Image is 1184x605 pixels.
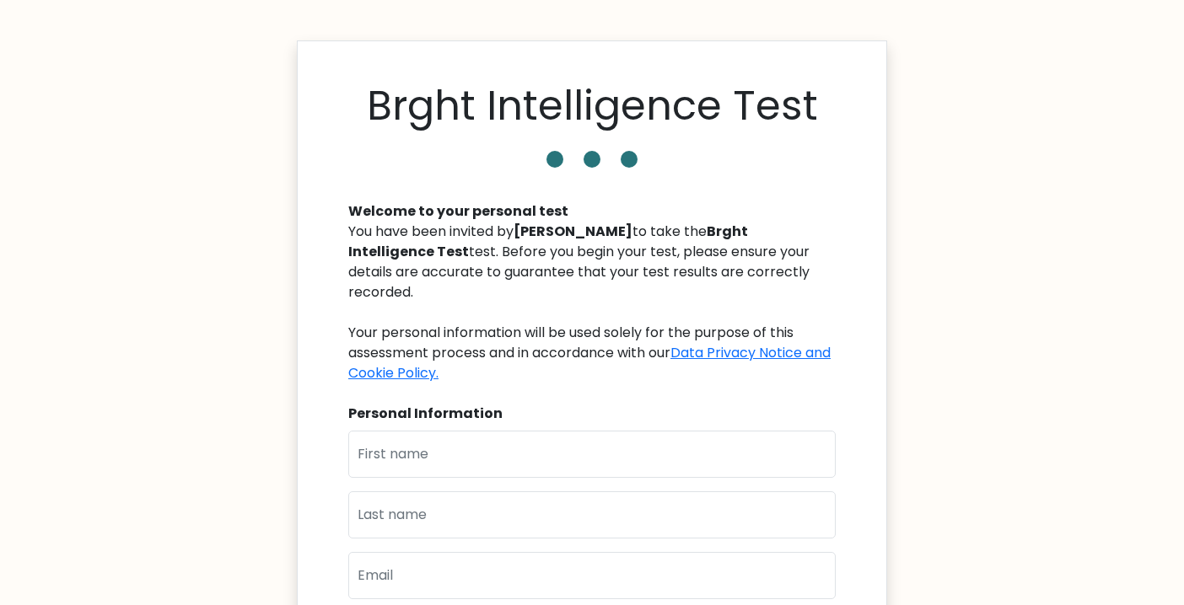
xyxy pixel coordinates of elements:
a: Data Privacy Notice and Cookie Policy. [348,343,831,383]
div: You have been invited by to take the test. Before you begin your test, please ensure your details... [348,222,836,383]
input: Email [348,552,836,599]
div: Welcome to your personal test [348,201,836,222]
input: First name [348,431,836,478]
b: Brght Intelligence Test [348,222,748,261]
b: [PERSON_NAME] [514,222,632,241]
h1: Brght Intelligence Test [367,82,818,131]
input: Last name [348,491,836,538]
div: Personal Information [348,404,836,424]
